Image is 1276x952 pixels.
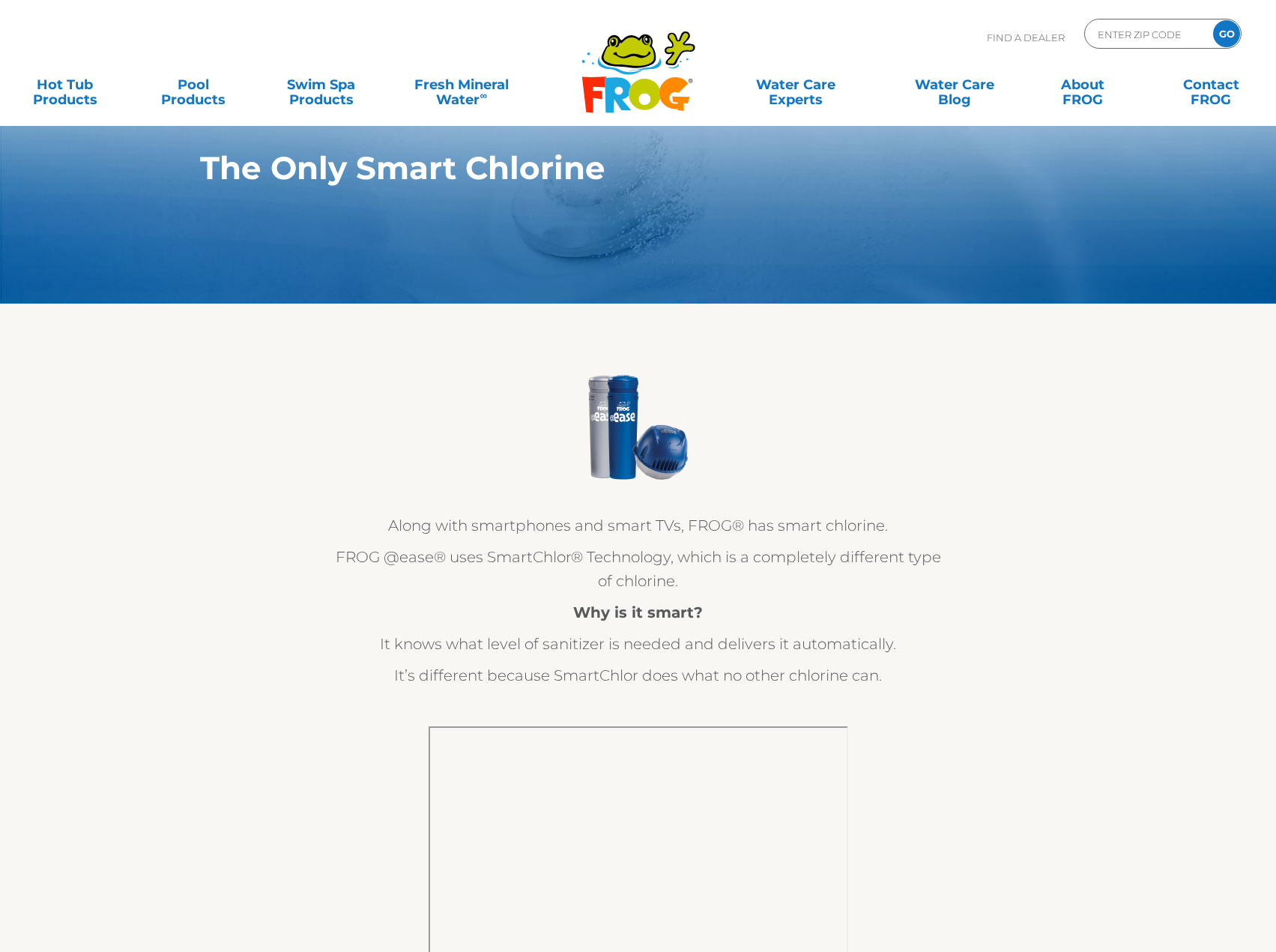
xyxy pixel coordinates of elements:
p: Along with smartphones and smart TVs, FROG® has smart chlorine. [331,513,946,537]
a: AboutFROG [1033,70,1133,100]
p: Find A Dealer [987,19,1065,56]
a: Water CareExperts [715,70,877,100]
img: @ease & Inline [582,371,695,483]
a: Hot TubProducts [15,70,115,100]
input: Zip Code Form [1096,23,1197,45]
sup: ∞ [480,89,487,101]
a: PoolProducts [143,70,243,100]
h1: The Only Smart Chlorine [200,150,1007,186]
a: ContactFROG [1161,70,1261,100]
a: Fresh MineralWater∞ [399,70,524,100]
a: Swim SpaProducts [271,70,371,100]
p: FROG @ease® uses SmartChlor® Technology, which is a completely different type of chlorine. [331,545,946,593]
a: Water CareBlog [905,70,1005,100]
input: GO [1213,20,1240,47]
strong: Why is it smart? [573,603,703,621]
p: It’s different because SmartChlor does what no other chlorine can. [331,663,946,687]
p: It knows what level of sanitizer is needed and delivers it automatically. [331,632,946,656]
